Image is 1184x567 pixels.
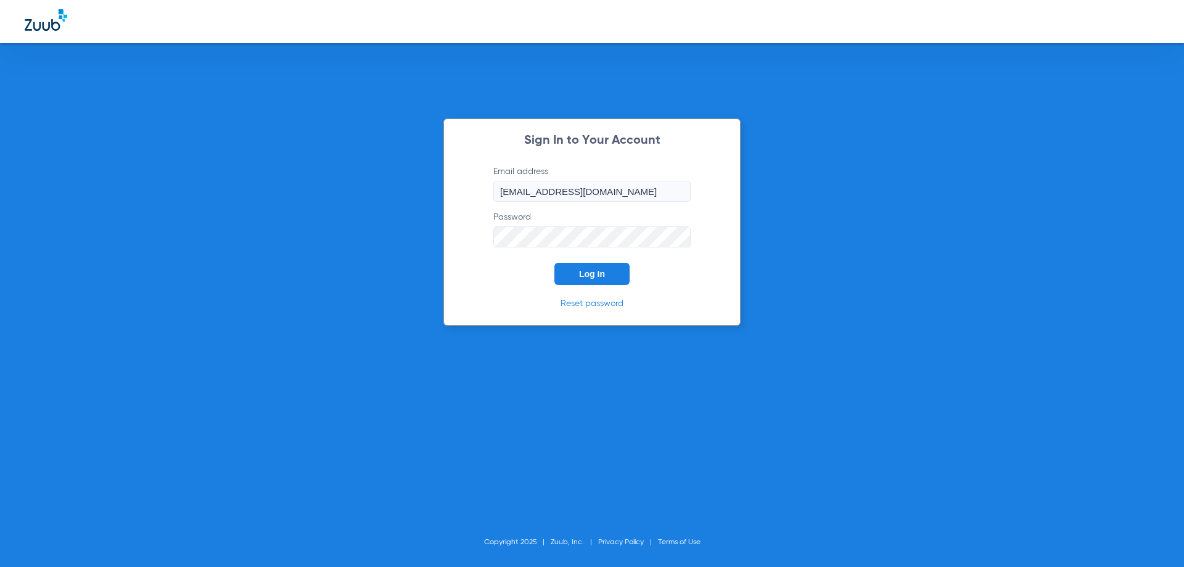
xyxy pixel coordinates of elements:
[658,539,701,546] a: Terms of Use
[493,165,691,202] label: Email address
[475,135,709,147] h2: Sign In to Your Account
[484,536,551,548] li: Copyright 2025
[598,539,644,546] a: Privacy Policy
[554,263,630,285] button: Log In
[551,536,598,548] li: Zuub, Inc.
[1122,508,1184,567] iframe: Chat Widget
[579,269,605,279] span: Log In
[493,211,691,247] label: Password
[25,9,67,31] img: Zuub Logo
[493,181,691,202] input: Email address
[493,226,691,247] input: Password
[561,299,623,308] a: Reset password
